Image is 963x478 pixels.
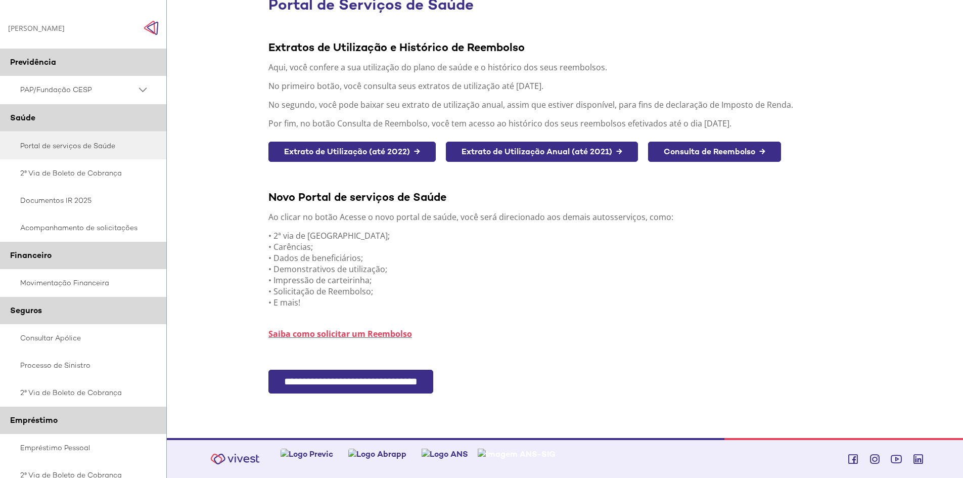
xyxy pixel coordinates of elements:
span: Previdência [10,57,56,67]
span: Saúde [10,112,35,123]
section: <span lang="pt-BR" dir="ltr">FacPlanPortlet - SSO Fácil</span> [268,370,869,419]
p: Ao clicar no botão Acesse o novo portal de saúde, você será direcionado aos demais autosserviços,... [268,211,869,223]
img: Imagem ANS-SIG [478,449,556,459]
span: Seguros [10,305,42,316]
img: Fechar menu [144,20,159,35]
p: • 2ª via de [GEOGRAPHIC_DATA]; • Carências; • Dados de beneficiários; • Demonstrativos de utiliza... [268,230,869,308]
span: Empréstimo [10,415,58,425]
p: No primeiro botão, você consulta seus extratos de utilização até [DATE]. [268,80,869,92]
a: Extrato de Utilização Anual (até 2021) → [446,142,638,162]
img: Logo ANS [422,449,468,459]
a: Extrato de Utilização (até 2022) → [268,142,436,162]
a: Consulta de Reembolso → [648,142,781,162]
div: Novo Portal de serviços de Saúde [268,190,869,204]
p: No segundo, você pode baixar seu extrato de utilização anual, assim que estiver disponível, para ... [268,99,869,110]
div: [PERSON_NAME] [8,23,65,33]
span: Financeiro [10,250,52,260]
img: Logo Abrapp [348,449,406,459]
span: PAP/Fundação CESP [20,83,136,96]
img: Logo Previc [281,449,333,459]
div: Extratos de Utilização e Histórico de Reembolso [268,40,869,54]
footer: Vivest [167,438,963,478]
a: Saiba como solicitar um Reembolso [268,328,412,339]
p: Aqui, você confere a sua utilização do plano de saúde e o histórico dos seus reembolsos. [268,62,869,73]
p: Por fim, no botão Consulta de Reembolso, você tem acesso ao histórico dos seus reembolsos efetiva... [268,118,869,129]
span: Click to close side navigation. [144,20,159,35]
img: Vivest [205,448,265,470]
